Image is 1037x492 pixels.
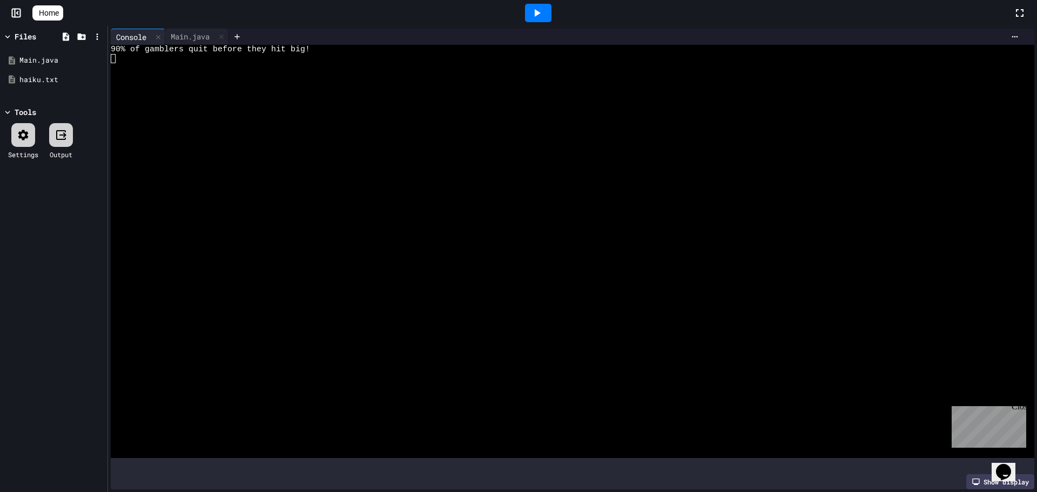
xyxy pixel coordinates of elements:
a: Home [32,5,63,21]
span: 90% of gamblers quit before they hit big! [111,45,310,54]
span: Home [39,8,59,18]
div: Files [15,31,36,42]
div: Chat with us now!Close [4,4,75,69]
div: haiku.txt [19,75,104,85]
iframe: chat widget [992,449,1026,481]
div: Settings [8,150,38,159]
div: Show display [966,474,1034,489]
div: Main.java [165,31,215,42]
div: Main.java [165,29,228,45]
div: Console [111,29,165,45]
iframe: chat widget [947,402,1026,448]
div: Tools [15,106,36,118]
div: Main.java [19,55,104,66]
div: Output [50,150,72,159]
div: Console [111,31,152,43]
